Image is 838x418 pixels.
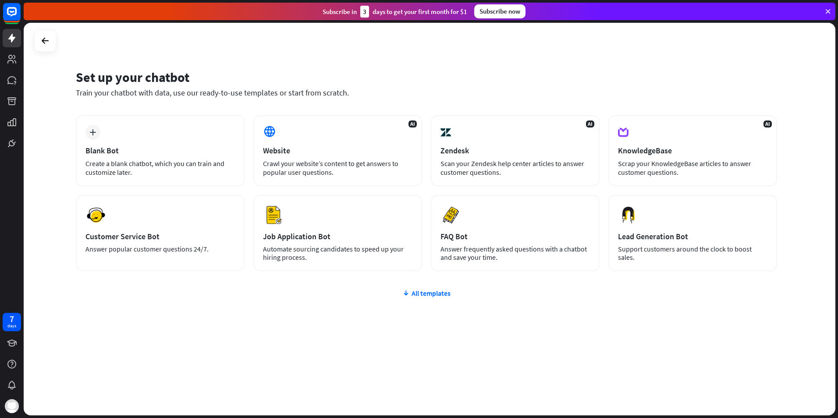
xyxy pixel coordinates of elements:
[360,6,369,18] div: 3
[10,315,14,323] div: 7
[7,323,16,329] div: days
[474,4,526,18] div: Subscribe now
[3,313,21,331] a: 7 days
[323,6,467,18] div: Subscribe in days to get your first month for $1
